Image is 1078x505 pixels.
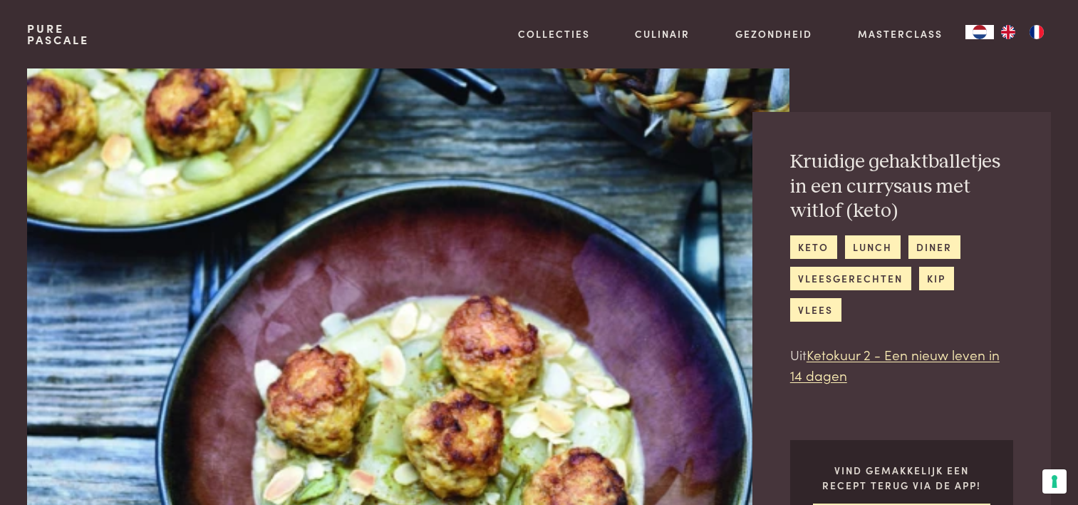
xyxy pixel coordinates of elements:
aside: Language selected: Nederlands [965,25,1051,39]
div: Language [965,25,994,39]
a: kip [919,267,954,290]
h2: Kruidige gehaktballetjes in een currysaus met witlof (keto) [790,150,1013,224]
a: Ketokuur 2 - Een nieuw leven in 14 dagen [790,345,1000,384]
a: Culinair [635,26,690,41]
a: lunch [845,235,901,259]
a: Collecties [518,26,590,41]
a: Gezondheid [735,26,812,41]
a: diner [908,235,960,259]
a: NL [965,25,994,39]
p: Uit [790,345,1013,385]
a: PurePascale [27,23,89,46]
a: Masterclass [858,26,943,41]
ul: Language list [994,25,1051,39]
button: Uw voorkeuren voor toestemming voor trackingtechnologieën [1042,469,1067,494]
a: FR [1022,25,1051,39]
p: Vind gemakkelijk een recept terug via de app! [813,463,990,492]
a: vlees [790,298,841,322]
a: vleesgerechten [790,267,911,290]
a: EN [994,25,1022,39]
a: keto [790,235,837,259]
